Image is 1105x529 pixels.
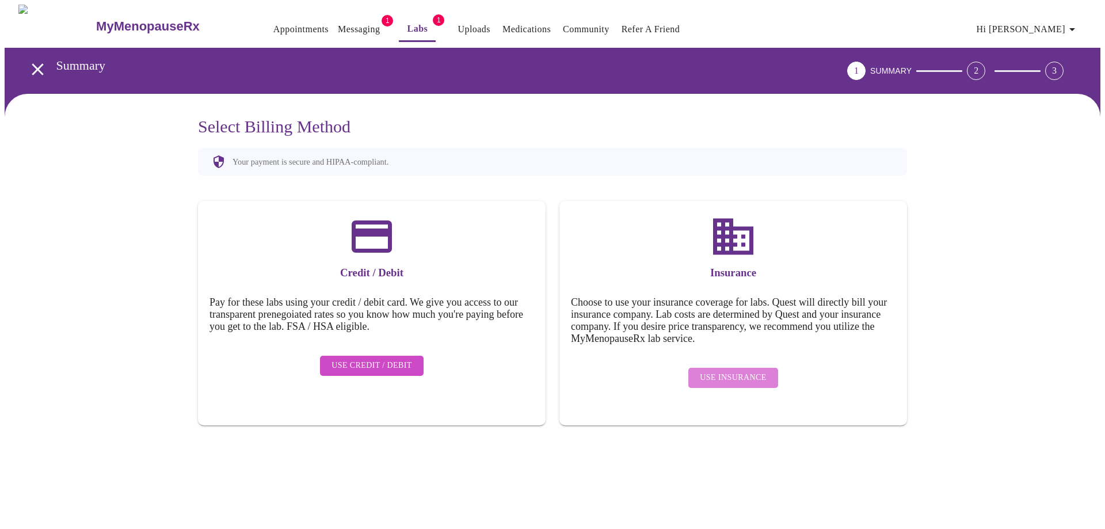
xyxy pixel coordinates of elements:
button: Use Credit / Debit [320,356,424,376]
a: Appointments [273,21,329,37]
div: 1 [847,62,866,80]
button: Uploads [453,18,495,41]
p: Your payment is secure and HIPAA-compliant. [233,157,388,167]
a: Community [563,21,609,37]
span: Hi [PERSON_NAME] [977,21,1079,37]
a: Labs [407,21,428,37]
button: Community [558,18,614,41]
span: 1 [433,14,444,26]
button: Labs [399,17,436,42]
a: Messaging [338,21,380,37]
img: MyMenopauseRx Logo [18,5,95,48]
h3: Summary [56,58,783,73]
button: Refer a Friend [617,18,685,41]
button: Medications [498,18,555,41]
h3: Select Billing Method [198,117,907,136]
div: 2 [967,62,985,80]
h5: Choose to use your insurance coverage for labs. Quest will directly bill your insurance company. ... [571,296,896,345]
div: 3 [1045,62,1064,80]
a: Medications [502,21,551,37]
h3: MyMenopauseRx [96,19,200,34]
button: Hi [PERSON_NAME] [972,18,1084,41]
a: MyMenopauseRx [95,6,246,47]
span: SUMMARY [870,66,912,75]
button: Messaging [333,18,384,41]
a: Refer a Friend [622,21,680,37]
button: Use Insurance [688,368,778,388]
span: 1 [382,15,393,26]
button: open drawer [21,52,55,86]
h3: Credit / Debit [209,267,534,279]
h5: Pay for these labs using your credit / debit card. We give you access to our transparent prenegoi... [209,296,534,333]
h3: Insurance [571,267,896,279]
a: Uploads [458,21,490,37]
span: Use Insurance [700,371,766,385]
span: Use Credit / Debit [331,359,412,373]
button: Appointments [269,18,333,41]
